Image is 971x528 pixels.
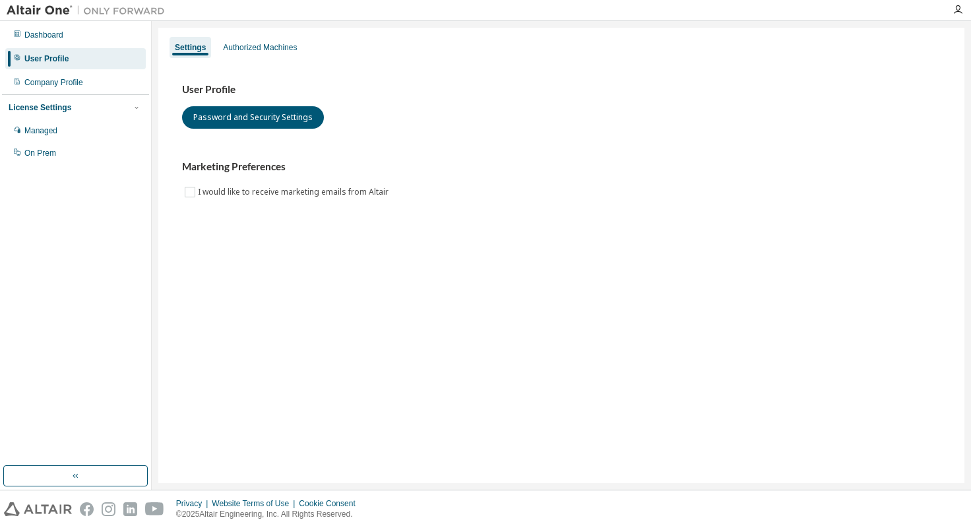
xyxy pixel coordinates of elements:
h3: User Profile [182,83,941,96]
p: © 2025 Altair Engineering, Inc. All Rights Reserved. [176,509,363,520]
button: Password and Security Settings [182,106,324,129]
div: Cookie Consent [299,498,363,509]
img: Altair One [7,4,172,17]
img: linkedin.svg [123,502,137,516]
img: instagram.svg [102,502,115,516]
div: Company Profile [24,77,83,88]
div: User Profile [24,53,69,64]
div: Authorized Machines [223,42,297,53]
div: Managed [24,125,57,136]
h3: Marketing Preferences [182,160,941,174]
div: Settings [175,42,206,53]
img: youtube.svg [145,502,164,516]
label: I would like to receive marketing emails from Altair [198,184,391,200]
div: Dashboard [24,30,63,40]
div: Website Terms of Use [212,498,299,509]
div: On Prem [24,148,56,158]
img: altair_logo.svg [4,502,72,516]
img: facebook.svg [80,502,94,516]
div: Privacy [176,498,212,509]
div: License Settings [9,102,71,113]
